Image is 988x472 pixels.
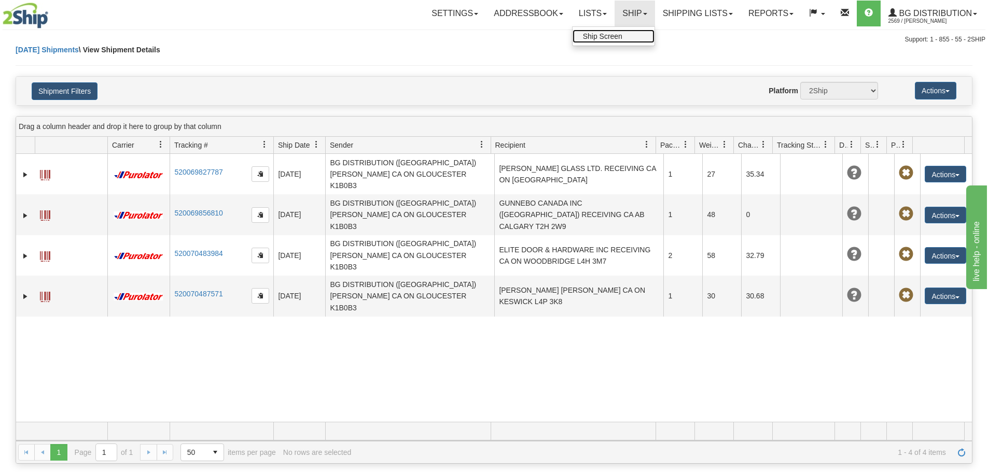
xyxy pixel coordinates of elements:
span: select [207,444,224,461]
a: Ship Date filter column settings [308,136,325,153]
td: ELITE DOOR & HARDWARE INC RECEIVING CA ON WOODBRIDGE L4H 3M7 [494,235,663,276]
button: Actions [925,207,966,223]
a: Label [40,287,50,304]
span: Unknown [847,166,861,180]
td: BG DISTRIBUTION ([GEOGRAPHIC_DATA]) [PERSON_NAME] CA ON GLOUCESTER K1B0B3 [325,154,494,194]
span: 50 [187,447,201,457]
button: Shipment Filters [32,82,98,100]
a: Sender filter column settings [473,136,491,153]
span: 1 - 4 of 4 items [358,448,946,456]
a: Packages filter column settings [677,136,694,153]
div: live help - online [8,6,96,19]
span: Packages [660,140,682,150]
td: [PERSON_NAME] GLASS LTD. RECEIVING CA ON [GEOGRAPHIC_DATA] [494,154,663,194]
span: Shipment Issues [865,140,874,150]
td: 48 [702,194,741,235]
span: Unknown [847,288,861,303]
span: 2569 / [PERSON_NAME] [888,16,966,26]
a: Ship Screen [573,30,655,43]
td: 30 [702,276,741,316]
span: Pickup Not Assigned [899,207,913,221]
a: Tracking Status filter column settings [817,136,834,153]
button: Copy to clipboard [252,288,269,304]
span: Charge [738,140,760,150]
a: 520070483984 [174,249,222,258]
a: Expand [20,291,31,302]
td: 2 [663,235,702,276]
iframe: chat widget [964,183,987,289]
td: 1 [663,154,702,194]
td: BG DISTRIBUTION ([GEOGRAPHIC_DATA]) [PERSON_NAME] CA ON GLOUCESTER K1B0B3 [325,235,494,276]
span: Pickup Not Assigned [899,247,913,262]
img: 11 - Purolator [112,293,165,301]
td: 30.68 [741,276,780,316]
span: \ View Shipment Details [79,46,160,54]
a: Ship [615,1,655,26]
span: Page sizes drop down [180,444,224,461]
td: 32.79 [741,235,780,276]
td: GUNNEBO CANADA INC ([GEOGRAPHIC_DATA]) RECEIVING CA AB CALGARY T2H 2W9 [494,194,663,235]
a: Reports [741,1,801,26]
a: 520070487571 [174,290,222,298]
input: Page 1 [96,444,117,461]
img: 11 - Purolator [112,252,165,260]
button: Copy to clipboard [252,166,269,182]
td: 1 [663,276,702,316]
td: [PERSON_NAME] [PERSON_NAME] CA ON KESWICK L4P 3K8 [494,276,663,316]
button: Actions [925,166,966,182]
a: Tracking # filter column settings [256,136,273,153]
span: Delivery Status [839,140,848,150]
div: grid grouping header [16,117,972,137]
span: items per page [180,444,276,461]
span: Carrier [112,140,134,150]
span: Page of 1 [75,444,133,461]
button: Actions [915,82,956,99]
a: Lists [571,1,615,26]
td: [DATE] [273,154,325,194]
label: Platform [769,85,798,96]
td: 35.34 [741,154,780,194]
span: Pickup Not Assigned [899,166,913,180]
div: No rows are selected [283,448,352,456]
button: Copy to clipboard [252,248,269,263]
a: Addressbook [486,1,571,26]
span: Recipient [495,140,525,150]
span: Sender [330,140,353,150]
td: BG DISTRIBUTION ([GEOGRAPHIC_DATA]) [PERSON_NAME] CA ON GLOUCESTER K1B0B3 [325,276,494,316]
span: Pickup Status [891,140,900,150]
span: Weight [699,140,721,150]
a: 520069856810 [174,209,222,217]
a: Charge filter column settings [755,136,772,153]
a: Delivery Status filter column settings [843,136,860,153]
a: Settings [424,1,486,26]
span: Ship Date [278,140,310,150]
span: BG Distribution [897,9,972,18]
a: Refresh [953,444,970,461]
td: 27 [702,154,741,194]
a: Pickup Status filter column settings [895,136,912,153]
span: Pickup Not Assigned [899,288,913,303]
a: Label [40,206,50,222]
a: 520069827787 [174,168,222,176]
td: [DATE] [273,235,325,276]
img: logo2569.jpg [3,3,48,28]
span: Ship Screen [583,32,622,40]
img: 11 - Purolator [112,171,165,179]
td: 0 [741,194,780,235]
a: Recipient filter column settings [638,136,656,153]
a: Expand [20,251,31,261]
button: Actions [925,288,966,304]
img: 11 - Purolator [112,211,165,219]
button: Copy to clipboard [252,207,269,223]
a: Shipping lists [655,1,741,26]
td: 58 [702,235,741,276]
span: Tracking # [174,140,208,150]
a: BG Distribution 2569 / [PERSON_NAME] [881,1,985,26]
span: Tracking Status [777,140,822,150]
a: Expand [20,169,31,180]
span: Unknown [847,207,861,221]
a: Carrier filter column settings [152,136,170,153]
div: Support: 1 - 855 - 55 - 2SHIP [3,35,985,44]
td: [DATE] [273,276,325,316]
td: [DATE] [273,194,325,235]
